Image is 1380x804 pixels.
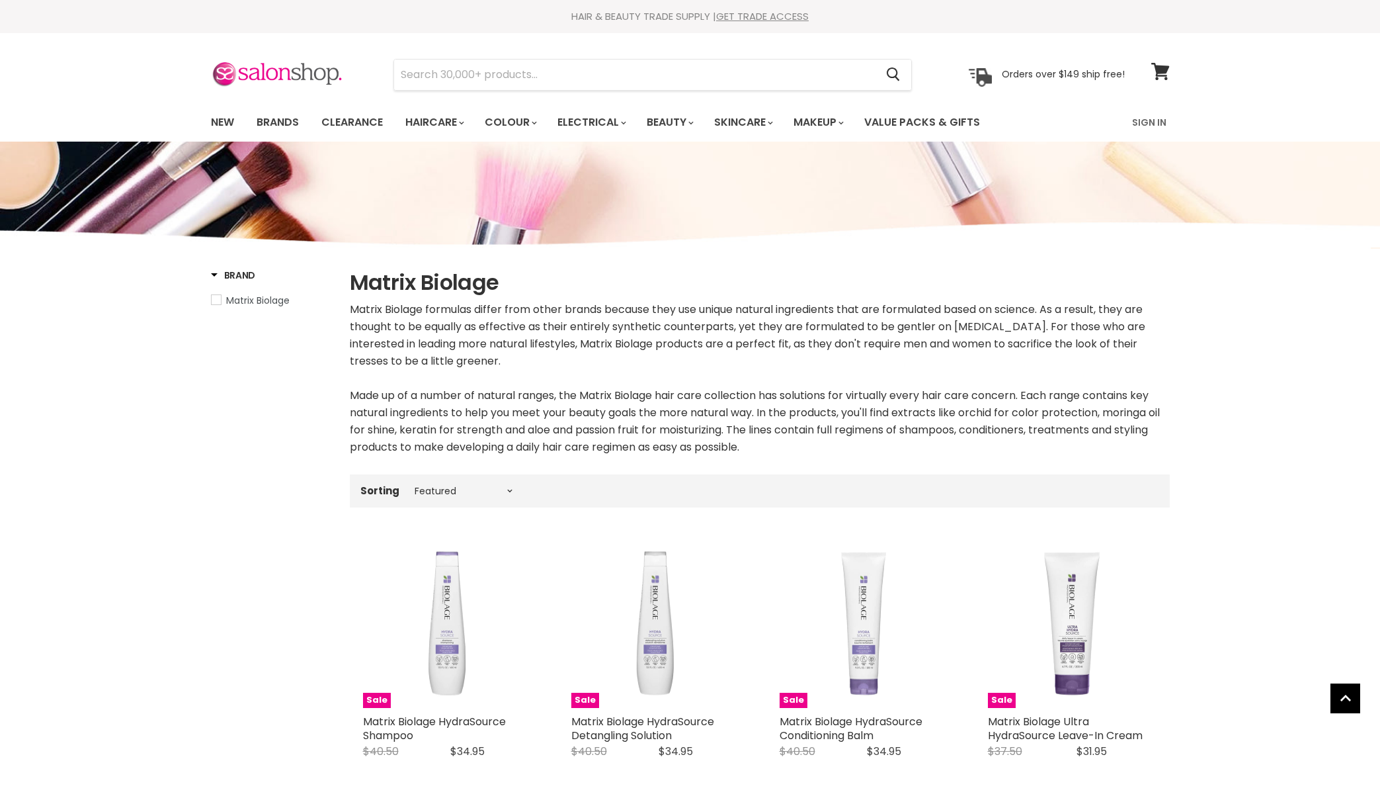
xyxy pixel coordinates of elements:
h1: Matrix Biolage [350,269,1170,296]
a: Makeup [784,109,852,136]
nav: Main [194,103,1186,142]
a: Matrix Biolage [211,293,333,308]
span: Sale [780,693,807,708]
span: Matrix Biolage [226,294,290,307]
span: $34.95 [659,744,693,759]
span: $37.50 [988,744,1022,759]
a: Colour [475,109,545,136]
span: $40.50 [363,744,399,759]
div: HAIR & BEAUTY TRADE SUPPLY | [194,10,1186,23]
span: $31.95 [1076,744,1107,759]
span: $34.95 [450,744,485,759]
div: Matrix Biolage formulas differ from other brands because they use unique natural ingredients that... [350,301,1170,456]
span: Sale [363,693,391,708]
a: Value Packs & Gifts [854,109,990,136]
a: Matrix Biolage Ultra HydraSource Leave-In Cream Sale [988,539,1157,708]
a: Matrix Biolage HydraSource Shampoo Matrix Biolage HydraSource Shampoo Sale [363,539,532,708]
img: Matrix Biolage HydraSource Shampoo [363,539,532,708]
form: Product [393,59,912,91]
a: Beauty [637,109,702,136]
h3: Brand [211,269,256,282]
a: Sign In [1124,109,1174,136]
a: Electrical [548,109,634,136]
img: Matrix Biolage Ultra HydraSource Leave-In Cream [988,539,1157,708]
p: Orders over $149 ship free! [1002,68,1125,80]
a: Matrix Biolage HydraSource Conditioning Balm [780,714,922,743]
a: GET TRADE ACCESS [716,9,809,23]
span: Sale [571,693,599,708]
a: New [201,109,244,136]
a: Matrix Biolage HydraSource Conditioning Balm Matrix Biolage HydraSource Conditioning Balm Sale [780,539,948,708]
a: Matrix Biolage HydraSource Detangling Solution [571,714,714,743]
input: Search [394,60,876,90]
a: Matrix Biolage Ultra HydraSource Leave-In Cream [988,714,1143,743]
span: $40.50 [571,744,607,759]
a: Skincare [704,109,781,136]
img: Matrix Biolage HydraSource Detangling Solution [571,539,740,708]
span: $40.50 [780,744,815,759]
img: Matrix Biolage HydraSource Conditioning Balm [780,539,948,708]
a: Clearance [311,109,393,136]
a: Haircare [395,109,472,136]
label: Sorting [360,485,399,496]
button: Search [876,60,911,90]
a: Matrix Biolage HydraSource Shampoo [363,714,506,743]
span: Sale [988,693,1016,708]
a: Matrix Biolage HydraSource Detangling Solution Matrix Biolage HydraSource Detangling Solution Sale [571,539,740,708]
a: Brands [247,109,309,136]
ul: Main menu [201,103,1057,142]
span: $34.95 [867,744,901,759]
